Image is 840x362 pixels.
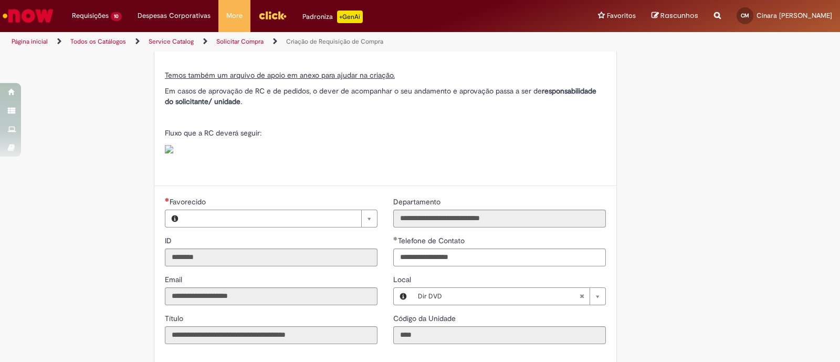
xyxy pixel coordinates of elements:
[1,5,55,26] img: ServiceNow
[165,210,184,227] button: Favorecido, Visualizar este registro
[418,288,579,305] span: Dir DVD
[184,210,377,227] a: Limpar campo Favorecido
[337,11,363,23] p: +GenAi
[393,249,606,266] input: Telefone de Contato
[111,12,122,21] span: 10
[660,11,698,20] span: Rascunhos
[226,11,243,21] span: More
[413,288,605,305] a: Dir DVDLimpar campo Local
[165,235,174,246] label: Somente leitura - ID
[302,11,363,23] div: Padroniza
[165,236,174,245] span: Somente leitura - ID
[741,12,749,19] span: CM
[393,197,443,206] span: Somente leitura - Departamento
[393,275,413,284] span: Local
[12,37,48,46] a: Página inicial
[165,249,377,266] input: ID
[652,11,698,21] a: Rascunhos
[165,326,377,344] input: Título
[165,86,596,106] strong: responsabilidade do solicitante/ unidade
[165,275,184,284] span: Somente leitura - Email
[393,196,443,207] label: Somente leitura - Departamento
[165,287,377,305] input: Email
[170,197,208,206] span: Necessários - Favorecido
[393,236,398,241] span: Obrigatório Preenchido
[149,37,194,46] a: Service Catalog
[398,236,467,245] span: Telefone de Contato
[138,11,211,21] span: Despesas Corporativas
[165,128,606,138] p: Fluxo que a RC deverá seguir:
[165,313,185,324] label: Somente leitura - Título
[165,314,185,323] span: Somente leitura - Título
[393,313,458,324] label: Somente leitura - Código da Unidade
[394,288,413,305] button: Local, Visualizar este registro Dir DVD
[607,11,636,21] span: Favoritos
[165,70,395,80] span: Temos também um arquivo de apoio em anexo para ajudar na criação.
[165,274,184,285] label: Somente leitura - Email
[216,37,264,46] a: Solicitar Compra
[757,11,832,20] span: Cinara [PERSON_NAME]
[72,11,109,21] span: Requisições
[393,210,606,227] input: Departamento
[165,145,173,153] img: sys_attachment.do
[70,37,126,46] a: Todos os Catálogos
[393,326,606,344] input: Código da Unidade
[393,314,458,323] span: Somente leitura - Código da Unidade
[286,37,383,46] a: Criação de Requisição de Compra
[258,7,287,23] img: click_logo_yellow_360x200.png
[165,86,606,107] p: Em casos de aprovação de RC e de pedidos, o dever de acompanhar o seu andamento e aprovação passa...
[574,288,590,305] abbr: Limpar campo Local
[8,32,552,51] ul: Trilhas de página
[165,198,170,202] span: Necessários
